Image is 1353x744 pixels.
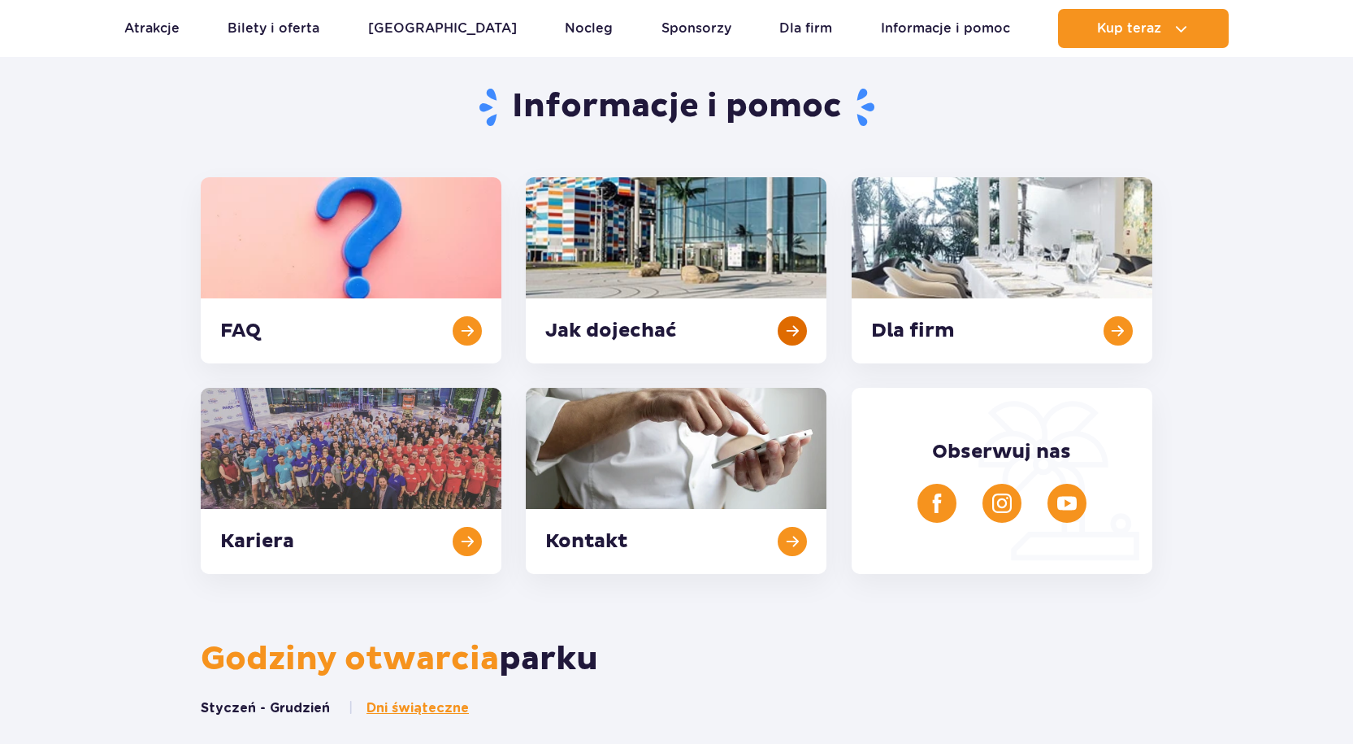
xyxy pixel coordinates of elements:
span: Kup teraz [1097,21,1161,36]
a: Dla firm [779,9,832,48]
button: Styczeń - Grudzień [201,699,330,717]
a: Informacje i pomoc [881,9,1010,48]
h1: Informacje i pomoc [201,86,1152,128]
span: Dni świąteczne [366,699,469,717]
img: Instagram [992,494,1012,513]
a: Nocleg [565,9,613,48]
img: Facebook [927,494,947,513]
button: Dni świąteczne [348,699,469,717]
span: Obserwuj nas [932,440,1071,464]
img: YouTube [1057,494,1077,513]
span: Godziny otwarcia [201,639,499,680]
a: Atrakcje [124,9,180,48]
a: [GEOGRAPHIC_DATA] [368,9,517,48]
button: Kup teraz [1058,9,1229,48]
a: Sponsorzy [661,9,731,48]
a: Bilety i oferta [228,9,319,48]
h2: parku [201,639,1152,680]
